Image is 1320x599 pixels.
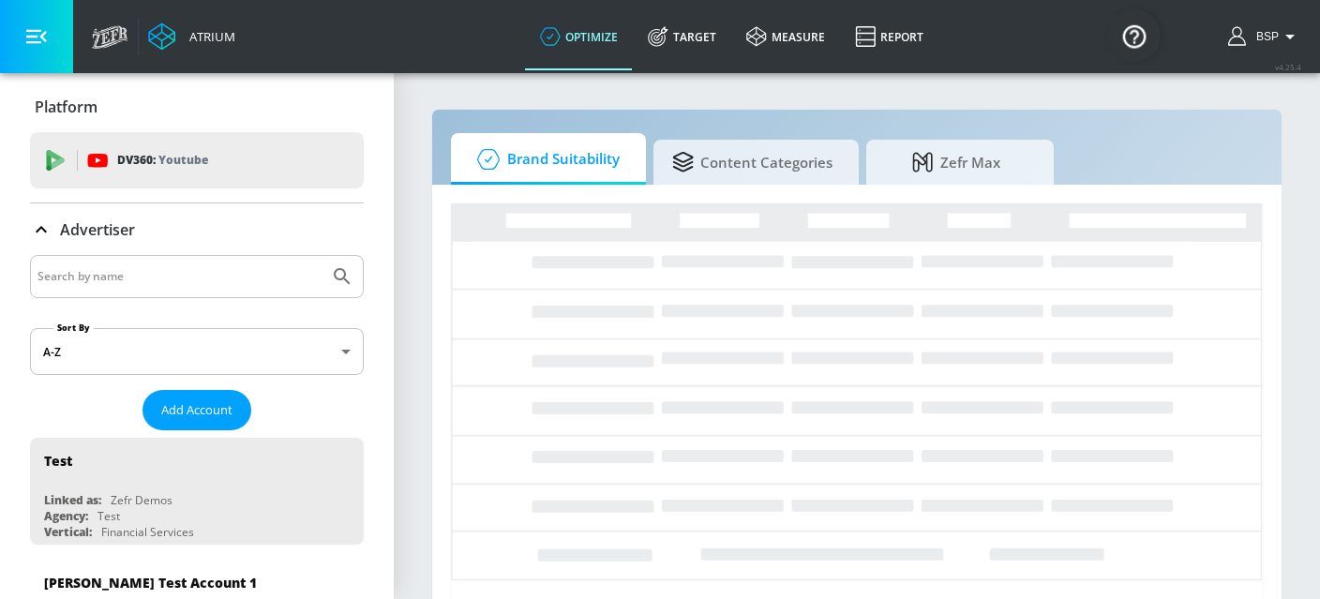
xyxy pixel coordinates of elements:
[30,132,364,188] div: DV360: Youtube
[44,524,92,540] div: Vertical:
[101,524,194,540] div: Financial Services
[37,264,322,289] input: Search by name
[885,140,1027,185] span: Zefr Max
[840,3,938,70] a: Report
[182,28,235,45] div: Atrium
[633,3,731,70] a: Target
[1228,25,1301,48] button: BSP
[44,508,88,524] div: Agency:
[53,322,94,334] label: Sort By
[161,399,232,421] span: Add Account
[30,81,364,133] div: Platform
[148,22,235,51] a: Atrium
[60,219,135,240] p: Advertiser
[44,452,72,470] div: Test
[158,150,208,170] p: Youtube
[1249,30,1279,43] span: login as: bsp_linking@zefr.com
[731,3,840,70] a: measure
[30,438,364,545] div: TestLinked as:Zefr DemosAgency:TestVertical:Financial Services
[1275,62,1301,72] span: v 4.25.4
[1108,9,1161,62] button: Open Resource Center
[97,508,120,524] div: Test
[142,390,251,430] button: Add Account
[111,492,172,508] div: Zefr Demos
[470,137,620,182] span: Brand Suitability
[44,492,101,508] div: Linked as:
[44,574,257,592] div: [PERSON_NAME] Test Account 1
[30,203,364,256] div: Advertiser
[525,3,633,70] a: optimize
[35,97,97,117] p: Platform
[30,328,364,375] div: A-Z
[672,140,832,185] span: Content Categories
[117,150,208,171] p: DV360:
